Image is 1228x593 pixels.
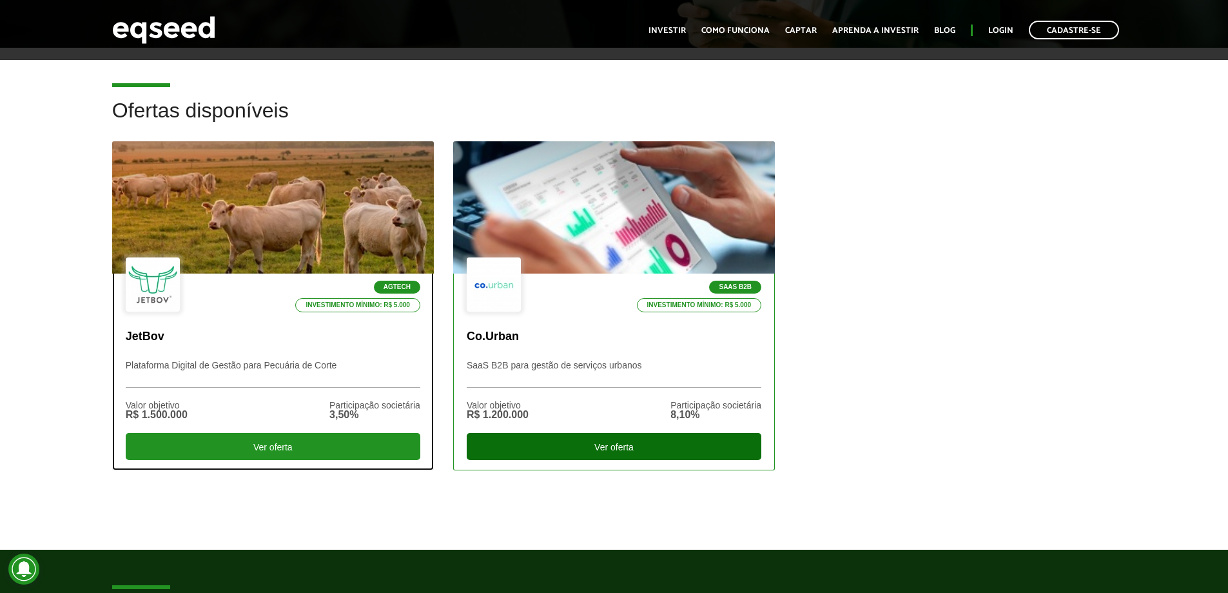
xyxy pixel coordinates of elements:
p: Agtech [374,281,420,294]
div: R$ 1.200.000 [467,410,529,420]
a: Captar [785,26,817,35]
div: Participação societária [329,401,420,410]
div: 3,50% [329,410,420,420]
div: Participação societária [670,401,761,410]
a: Aprenda a investir [832,26,919,35]
h2: Ofertas disponíveis [112,99,1116,141]
a: Investir [648,26,686,35]
p: Co.Urban [467,330,761,344]
p: Investimento mínimo: R$ 5.000 [637,298,762,312]
div: Ver oferta [126,433,420,460]
a: Como funciona [701,26,770,35]
a: Agtech Investimento mínimo: R$ 5.000 JetBov Plataforma Digital de Gestão para Pecuária de Corte V... [112,141,434,470]
div: R$ 1.500.000 [126,410,188,420]
a: Login [988,26,1013,35]
img: EqSeed [112,13,215,47]
div: Valor objetivo [467,401,529,410]
div: Ver oferta [467,433,761,460]
div: 8,10% [670,410,761,420]
div: Valor objetivo [126,401,188,410]
p: Investimento mínimo: R$ 5.000 [295,298,420,312]
a: Blog [934,26,955,35]
a: SaaS B2B Investimento mínimo: R$ 5.000 Co.Urban SaaS B2B para gestão de serviços urbanos Valor ob... [453,141,775,470]
p: Plataforma Digital de Gestão para Pecuária de Corte [126,360,420,388]
a: Cadastre-se [1029,21,1119,39]
p: JetBov [126,330,420,344]
p: SaaS B2B [709,281,761,294]
p: SaaS B2B para gestão de serviços urbanos [467,360,761,388]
